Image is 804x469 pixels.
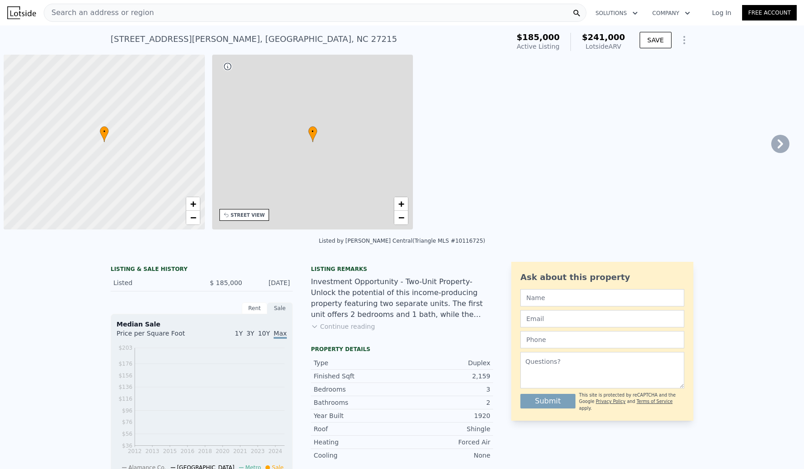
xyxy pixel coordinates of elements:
div: Type [314,358,402,367]
span: Search an address or region [44,7,154,18]
tspan: $76 [122,419,132,425]
a: Zoom out [186,211,200,224]
div: 3 [402,385,490,394]
img: Lotside [7,6,36,19]
button: Solutions [588,5,645,21]
tspan: 2018 [198,448,212,454]
a: Zoom in [186,197,200,211]
span: + [190,198,196,209]
div: • [308,126,317,142]
div: LISTING & SALE HISTORY [111,265,293,275]
button: Company [645,5,697,21]
div: 1920 [402,411,490,420]
span: • [100,127,109,136]
div: Median Sale [117,320,287,329]
button: Continue reading [311,322,375,331]
div: Forced Air [402,438,490,447]
div: Price per Square Foot [117,329,202,343]
div: [STREET_ADDRESS][PERSON_NAME] , [GEOGRAPHIC_DATA] , NC 27215 [111,33,397,46]
div: This site is protected by reCAPTCHA and the Google and apply. [579,392,684,412]
div: None [402,451,490,460]
div: Sale [267,302,293,314]
tspan: $156 [118,372,132,379]
tspan: 2016 [180,448,194,454]
tspan: 2015 [163,448,177,454]
div: Lotside ARV [582,42,625,51]
a: Zoom in [394,197,408,211]
input: Phone [520,331,684,348]
div: Property details [311,346,493,353]
div: Shingle [402,424,490,433]
div: Finished Sqft [314,372,402,381]
div: • [100,126,109,142]
div: 2,159 [402,372,490,381]
button: Show Options [675,31,693,49]
div: [DATE] [249,278,290,287]
span: Max [274,330,287,339]
div: Listed by [PERSON_NAME] Central (Triangle MLS #10116725) [319,238,485,244]
div: Listing remarks [311,265,493,273]
tspan: $56 [122,431,132,437]
tspan: 2021 [233,448,247,454]
a: Terms of Service [636,399,672,404]
tspan: $116 [118,396,132,402]
span: 10Y [258,330,270,337]
div: Rent [242,302,267,314]
a: Privacy Policy [596,399,626,404]
tspan: $136 [118,384,132,390]
div: Duplex [402,358,490,367]
div: Roof [314,424,402,433]
tspan: $96 [122,408,132,414]
div: Bathrooms [314,398,402,407]
span: − [398,212,404,223]
span: − [190,212,196,223]
div: 2 [402,398,490,407]
tspan: 2013 [145,448,159,454]
span: $ 185,000 [210,279,242,286]
button: Submit [520,394,575,408]
div: Bedrooms [314,385,402,394]
span: • [308,127,317,136]
span: Active Listing [517,43,560,50]
input: Name [520,289,684,306]
tspan: $36 [122,443,132,449]
input: Email [520,310,684,327]
span: $185,000 [517,32,560,42]
button: SAVE [640,32,672,48]
a: Zoom out [394,211,408,224]
div: Cooling [314,451,402,460]
a: Free Account [742,5,797,20]
div: Listed [113,278,194,287]
tspan: 2012 [128,448,142,454]
tspan: $203 [118,345,132,351]
a: Log In [701,8,742,17]
span: 1Y [235,330,243,337]
tspan: 2024 [268,448,282,454]
span: $241,000 [582,32,625,42]
div: Ask about this property [520,271,684,284]
tspan: 2020 [216,448,230,454]
div: Heating [314,438,402,447]
div: Investment Opportunity - Two-Unit Property- Unlock the potential of this income-producing propert... [311,276,493,320]
div: Year Built [314,411,402,420]
tspan: $176 [118,361,132,367]
div: STREET VIEW [231,212,265,219]
span: + [398,198,404,209]
tspan: 2023 [251,448,265,454]
span: 3Y [246,330,254,337]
